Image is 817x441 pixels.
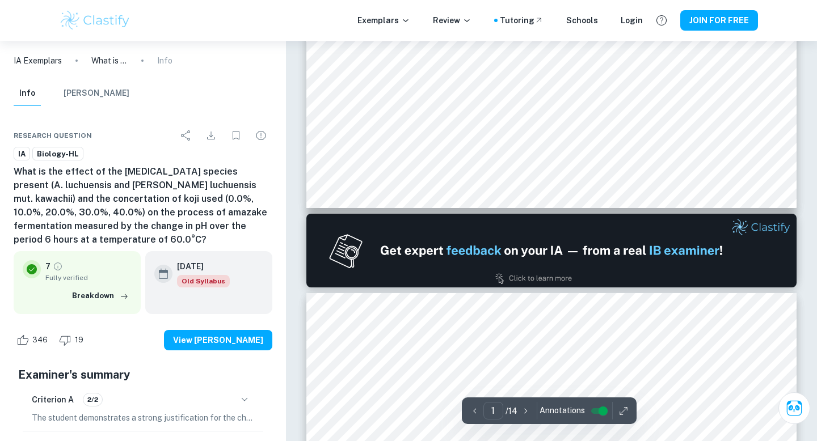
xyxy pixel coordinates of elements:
[64,81,129,106] button: [PERSON_NAME]
[200,124,222,147] div: Download
[59,9,131,32] img: Clastify logo
[32,147,83,161] a: Biology-HL
[506,405,517,417] p: / 14
[14,149,30,160] span: IA
[53,261,63,272] a: Grade fully verified
[164,330,272,350] button: View [PERSON_NAME]
[621,14,643,27] a: Login
[306,214,797,287] img: Ad
[83,395,102,405] span: 2/2
[69,287,132,304] button: Breakdown
[566,14,598,27] a: Schools
[33,149,83,160] span: Biology-HL
[14,81,41,106] button: Info
[177,275,230,287] span: Old Syllabus
[14,331,54,349] div: Like
[177,260,221,273] h6: [DATE]
[433,14,471,27] p: Review
[250,124,272,147] div: Report issue
[175,124,197,147] div: Share
[14,147,30,161] a: IA
[69,334,90,346] span: 19
[18,366,268,383] h5: Examiner's summary
[778,392,810,424] button: Ask Clai
[14,54,62,67] a: IA Exemplars
[14,165,272,247] h6: What is the effect of the [MEDICAL_DATA] species present (A. luchuensis and [PERSON_NAME] luchuen...
[26,334,54,346] span: 346
[56,331,90,349] div: Dislike
[225,124,247,147] div: Bookmark
[357,14,410,27] p: Exemplars
[45,273,132,283] span: Fully verified
[177,275,230,287] div: Starting from the May 2025 session, the Biology IA requirements have changed. It's OK to refer to...
[91,54,128,67] p: What is the effect of the [MEDICAL_DATA] species present (A. luchuensis and [PERSON_NAME] luchuen...
[680,10,758,31] button: JOIN FOR FREE
[540,405,585,417] span: Annotations
[652,11,671,30] button: Help and Feedback
[32,393,74,406] h6: Criterion A
[500,14,544,27] a: Tutoring
[45,260,50,273] p: 7
[14,130,92,141] span: Research question
[157,54,172,67] p: Info
[32,412,254,424] p: The student demonstrates a strong justification for the chosen topic and research question by tho...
